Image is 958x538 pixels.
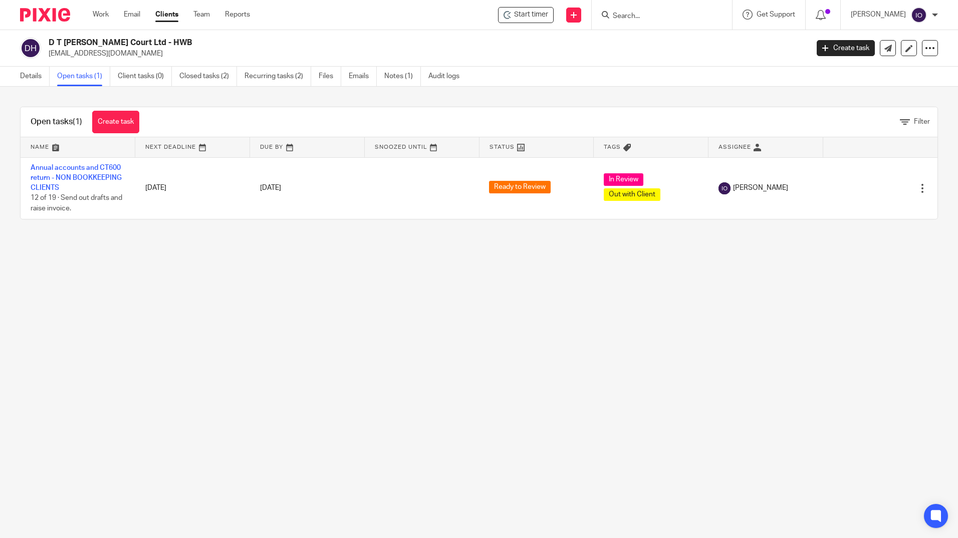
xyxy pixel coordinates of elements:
[20,38,41,59] img: svg%3E
[489,181,551,193] span: Ready to Review
[914,118,930,125] span: Filter
[31,195,122,212] span: 12 of 19 · Send out drafts and raise invoice.
[349,67,377,86] a: Emails
[733,183,788,193] span: [PERSON_NAME]
[384,67,421,86] a: Notes (1)
[604,144,621,150] span: Tags
[57,67,110,86] a: Open tasks (1)
[375,144,427,150] span: Snoozed Until
[612,12,702,21] input: Search
[718,182,731,194] img: svg%3E
[490,144,515,150] span: Status
[319,67,341,86] a: Files
[245,67,311,86] a: Recurring tasks (2)
[911,7,927,23] img: svg%3E
[73,118,82,126] span: (1)
[851,10,906,20] p: [PERSON_NAME]
[49,38,651,48] h2: D T [PERSON_NAME] Court Ltd - HWB
[604,188,660,201] span: Out with Client
[31,164,122,192] a: Annual accounts and CT600 return - NON BOOKKEEPING CLIENTS
[225,10,250,20] a: Reports
[604,173,643,186] span: In Review
[757,11,795,18] span: Get Support
[498,7,554,23] div: D T Lisa Court Ltd - HWB
[124,10,140,20] a: Email
[193,10,210,20] a: Team
[514,10,548,20] span: Start timer
[31,117,82,127] h1: Open tasks
[92,111,139,133] a: Create task
[179,67,237,86] a: Closed tasks (2)
[20,67,50,86] a: Details
[135,157,250,219] td: [DATE]
[49,49,802,59] p: [EMAIL_ADDRESS][DOMAIN_NAME]
[155,10,178,20] a: Clients
[118,67,172,86] a: Client tasks (0)
[93,10,109,20] a: Work
[20,8,70,22] img: Pixie
[428,67,467,86] a: Audit logs
[260,184,281,191] span: [DATE]
[817,40,875,56] a: Create task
